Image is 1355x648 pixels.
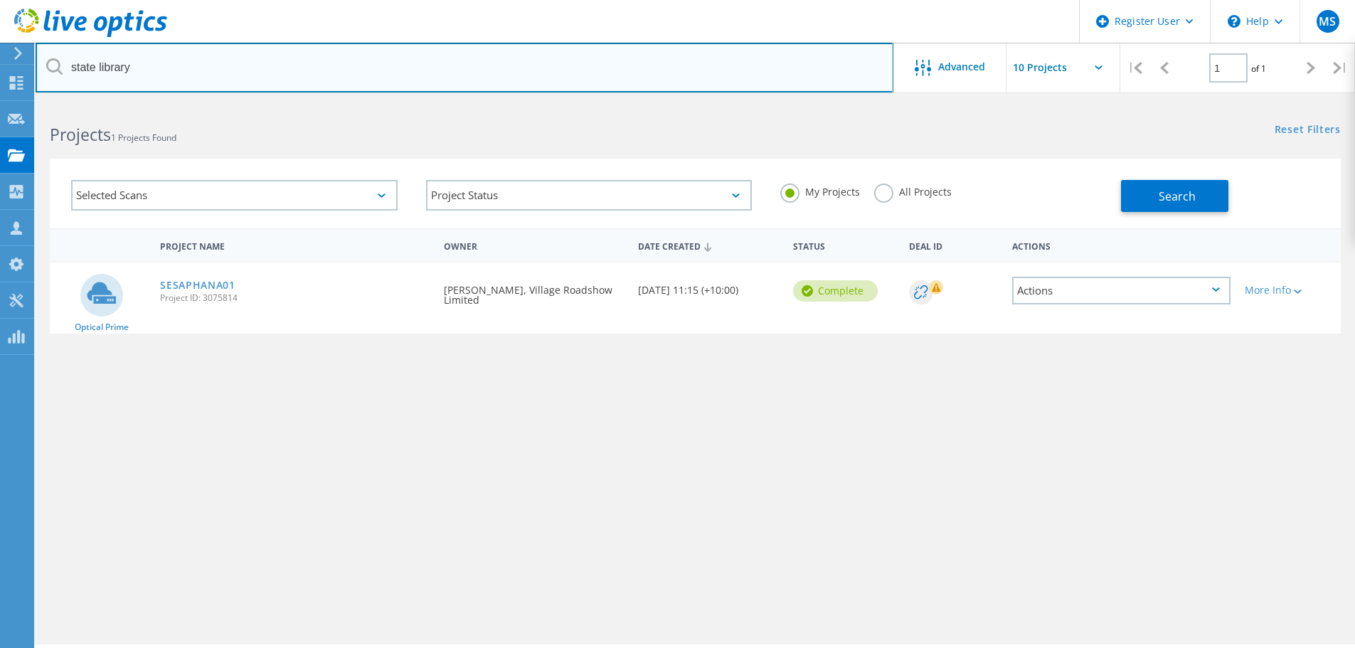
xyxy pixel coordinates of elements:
[50,123,111,146] b: Projects
[160,294,430,302] span: Project ID: 3075814
[1245,285,1334,295] div: More Info
[902,232,1005,258] div: Deal Id
[631,262,786,309] div: [DATE] 11:15 (+10:00)
[1319,16,1336,27] span: MS
[426,180,753,211] div: Project Status
[631,232,786,259] div: Date Created
[1228,15,1240,28] svg: \n
[874,184,952,197] label: All Projects
[1012,277,1231,304] div: Actions
[1159,188,1196,204] span: Search
[793,280,878,302] div: Complete
[938,62,985,72] span: Advanced
[1005,232,1238,258] div: Actions
[71,180,398,211] div: Selected Scans
[153,232,437,258] div: Project Name
[36,43,893,92] input: Search projects by name, owner, ID, company, etc
[1251,63,1266,75] span: of 1
[437,232,630,258] div: Owner
[1121,180,1228,212] button: Search
[780,184,860,197] label: My Projects
[111,132,176,144] span: 1 Projects Found
[14,30,167,40] a: Live Optics Dashboard
[75,323,129,331] span: Optical Prime
[1326,43,1355,93] div: |
[160,280,235,290] a: SESAPHANA01
[437,262,630,319] div: [PERSON_NAME], Village Roadshow Limited
[1120,43,1149,93] div: |
[1275,124,1341,137] a: Reset Filters
[786,232,902,258] div: Status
